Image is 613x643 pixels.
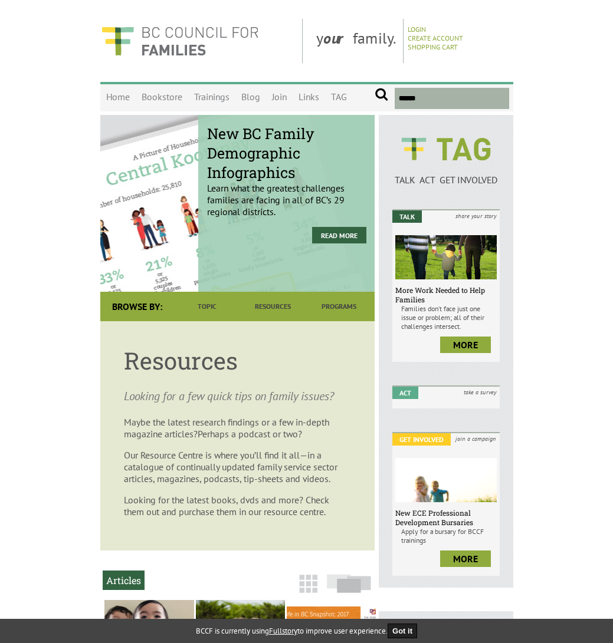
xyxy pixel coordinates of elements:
a: Home [100,84,136,111]
em: Get Involved [392,433,451,446]
h6: New ECE Professional Development Bursaries [395,508,497,527]
p: Families don’t face just one issue or problem; all of their challenges intersect. [395,304,497,331]
a: Shopping Cart [408,42,458,51]
p: Our Resource Centre is where you’ll find it all—in a catalogue of continually updated family serv... [124,449,352,484]
a: Programs [306,292,372,321]
i: take a survey [460,387,500,398]
a: Bookstore [136,84,188,111]
img: BCCF's TAG Logo [393,127,499,172]
a: Fullstory [269,626,297,636]
h6: More Work Needed to Help Families [395,285,497,304]
i: join a campaign [452,433,500,444]
a: Read more [312,227,366,243]
a: Resources [240,292,306,321]
p: Looking for the latest books, dvds and more? Check them out and purchase them in our resource cen... [124,494,352,517]
a: Slide View [323,580,375,599]
a: Login [408,25,426,34]
a: more [440,337,491,353]
button: Got it [388,624,417,638]
img: slide-icon.png [327,574,371,593]
em: Talk [392,210,422,223]
div: y family. [307,19,404,63]
a: Grid View [296,580,321,599]
p: Looking for a few quick tips on family issues? [124,388,352,404]
span: Perhaps a podcast or two? [198,428,302,440]
a: Blog [235,84,266,111]
a: Join [266,84,293,111]
em: Act [392,387,418,399]
a: TALK ACT GET INVOLVED [392,162,500,186]
i: share your story [452,210,500,222]
strong: our [323,28,353,48]
img: grid-icon.png [299,575,317,593]
p: Maybe the latest research findings or a few in-depth magazine articles? [124,416,352,440]
a: Create Account [408,34,463,42]
input: Submit [375,88,388,109]
h2: Articles [103,571,145,590]
a: Topic [174,292,240,321]
a: Links [293,84,325,111]
p: TALK ACT GET INVOLVED [392,174,500,186]
h1: Resources [124,345,352,376]
a: TAG [325,84,353,111]
p: Apply for a bursary for BCCF trainings [395,527,497,545]
span: New BC Family Demographic Infographics [207,124,366,182]
img: BC Council for FAMILIES [100,19,260,63]
a: more [440,550,491,567]
div: Browse By: [100,292,174,321]
a: Trainings [188,84,235,111]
